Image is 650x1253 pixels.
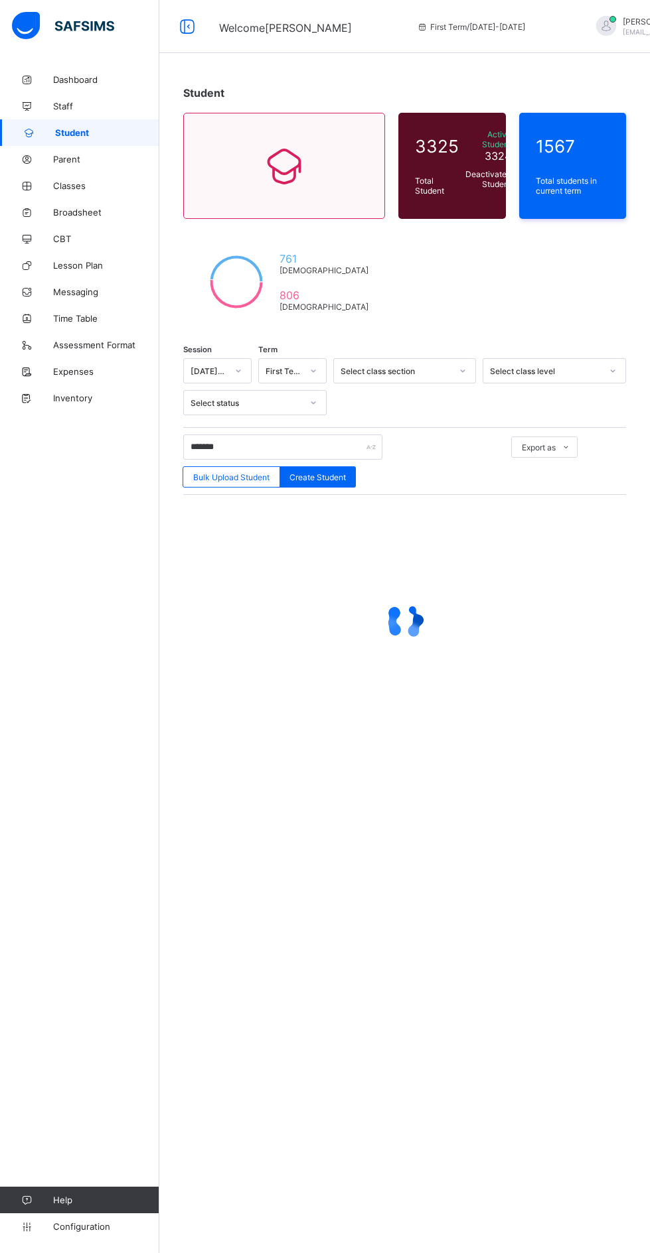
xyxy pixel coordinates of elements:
[258,345,278,354] span: Term
[53,260,159,271] span: Lesson Plan
[219,21,352,34] span: Welcome [PERSON_NAME]
[266,366,302,376] div: First Term
[522,442,556,452] span: Export as
[191,366,227,376] div: [DATE]-[DATE]
[485,149,511,163] span: 3324
[53,154,159,165] span: Parent
[53,74,159,85] span: Dashboard
[183,86,224,99] span: Student
[53,207,159,218] span: Broadsheet
[53,233,159,244] span: CBT
[465,169,511,189] span: Deactivated Student
[183,345,212,354] span: Session
[280,302,368,312] span: [DEMOGRAPHIC_DATA]
[417,22,525,32] span: session/term information
[193,472,270,482] span: Bulk Upload Student
[536,176,610,196] span: Total students in current term
[412,172,462,199] div: Total Student
[53,1221,159,1232] span: Configuration
[53,180,159,191] span: Classes
[465,129,511,149] span: Active Student
[53,393,159,403] span: Inventory
[280,265,368,275] span: [DEMOGRAPHIC_DATA]
[53,313,159,324] span: Time Table
[12,12,114,40] img: safsims
[490,366,602,376] div: Select class level
[53,1195,159,1205] span: Help
[53,366,159,377] span: Expenses
[191,398,302,408] div: Select status
[415,136,459,157] span: 3325
[536,136,610,157] span: 1567
[341,366,452,376] div: Select class section
[280,252,368,265] span: 761
[53,101,159,111] span: Staff
[53,340,159,350] span: Assessment Format
[289,472,346,482] span: Create Student
[280,289,368,302] span: 806
[55,127,159,138] span: Student
[53,287,159,297] span: Messaging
